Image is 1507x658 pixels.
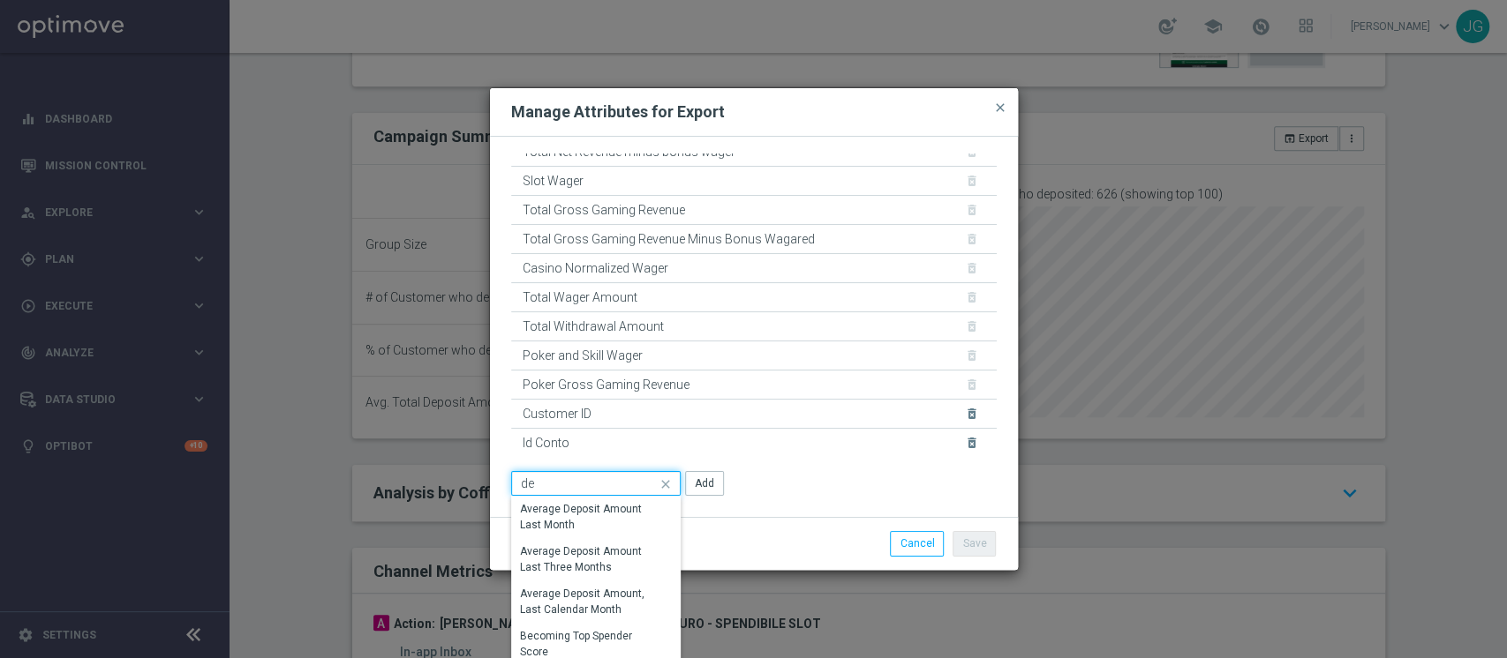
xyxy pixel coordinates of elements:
i: delete_forever [965,407,979,421]
h2: Manage Attributes for Export [511,101,725,123]
button: Add [685,471,724,496]
div: Press SPACE to select this row. [511,497,660,539]
div: Id Conto [523,436,569,451]
i: close [658,472,675,497]
button: delete_forever [963,432,985,453]
div: Customer ID [523,407,591,422]
button: Save [953,531,996,556]
span: close [993,101,1007,115]
div: Press SPACE to select this row. [511,581,660,624]
div: Total Gross Gaming Revenue [523,203,685,218]
div: Press SPACE to select this row. [511,539,660,581]
div: Slot Wager [523,174,584,189]
div: Total Wager Amount [523,290,637,305]
button: Cancel [890,531,944,556]
div: Poker Gross Gaming Revenue [523,378,689,393]
div: Average Deposit Amount Last Three Months [520,543,652,575]
div: Total Withdrawal Amount [523,319,664,334]
div: Poker and Skill Wager [523,348,643,363]
div: Average Deposit Amount Last Month [520,501,652,533]
div: Casino Normalized Wager [523,261,668,276]
button: delete_forever [963,403,985,424]
div: Average Deposit Amount, Last Calendar Month [520,586,652,617]
i: delete_forever [965,436,979,450]
div: Total Gross Gaming Revenue Minus Bonus Wagared [523,232,815,247]
input: Quick find [511,471,681,496]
